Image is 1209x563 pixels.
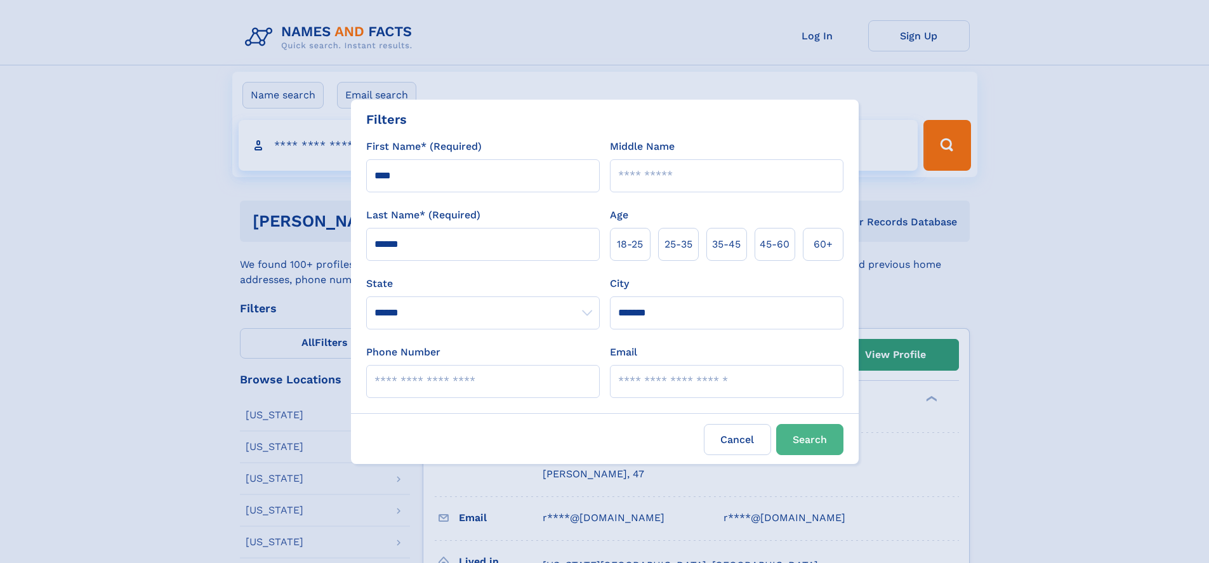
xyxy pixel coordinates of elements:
label: State [366,276,600,291]
label: Cancel [704,424,771,455]
span: 18‑25 [617,237,643,252]
label: First Name* (Required) [366,139,482,154]
label: Age [610,208,628,223]
div: Filters [366,110,407,129]
span: 35‑45 [712,237,741,252]
label: Middle Name [610,139,675,154]
span: 45‑60 [760,237,789,252]
label: Last Name* (Required) [366,208,480,223]
label: Phone Number [366,345,440,360]
label: City [610,276,629,291]
button: Search [776,424,843,455]
span: 25‑35 [664,237,692,252]
label: Email [610,345,637,360]
span: 60+ [814,237,833,252]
